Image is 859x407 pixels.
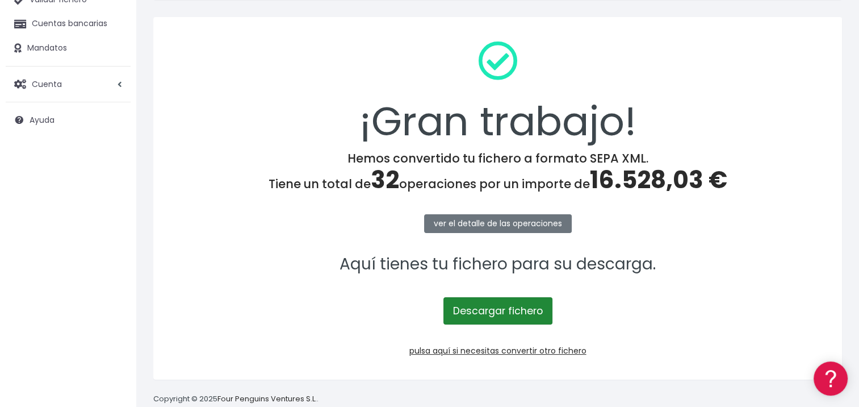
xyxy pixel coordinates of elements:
a: Mandatos [6,36,131,60]
span: Cuenta [32,78,62,89]
a: ver el detalle de las operaciones [424,214,572,233]
div: ¡Gran trabajo! [168,32,827,151]
p: Aquí tienes tu fichero para su descarga. [168,252,827,277]
a: Cuentas bancarias [6,12,131,36]
span: 32 [371,163,399,197]
a: Descargar fichero [443,297,552,325]
p: Copyright © 2025 . [153,393,319,405]
a: Cuenta [6,72,131,96]
h4: Hemos convertido tu fichero a formato SEPA XML. Tiene un total de operaciones por un importe de [168,151,827,194]
a: Ayuda [6,108,131,132]
span: 16.528,03 € [590,163,727,197]
span: Ayuda [30,114,55,126]
a: Four Penguins Ventures S.L. [217,393,317,404]
a: pulsa aquí si necesitas convertir otro fichero [409,345,586,356]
